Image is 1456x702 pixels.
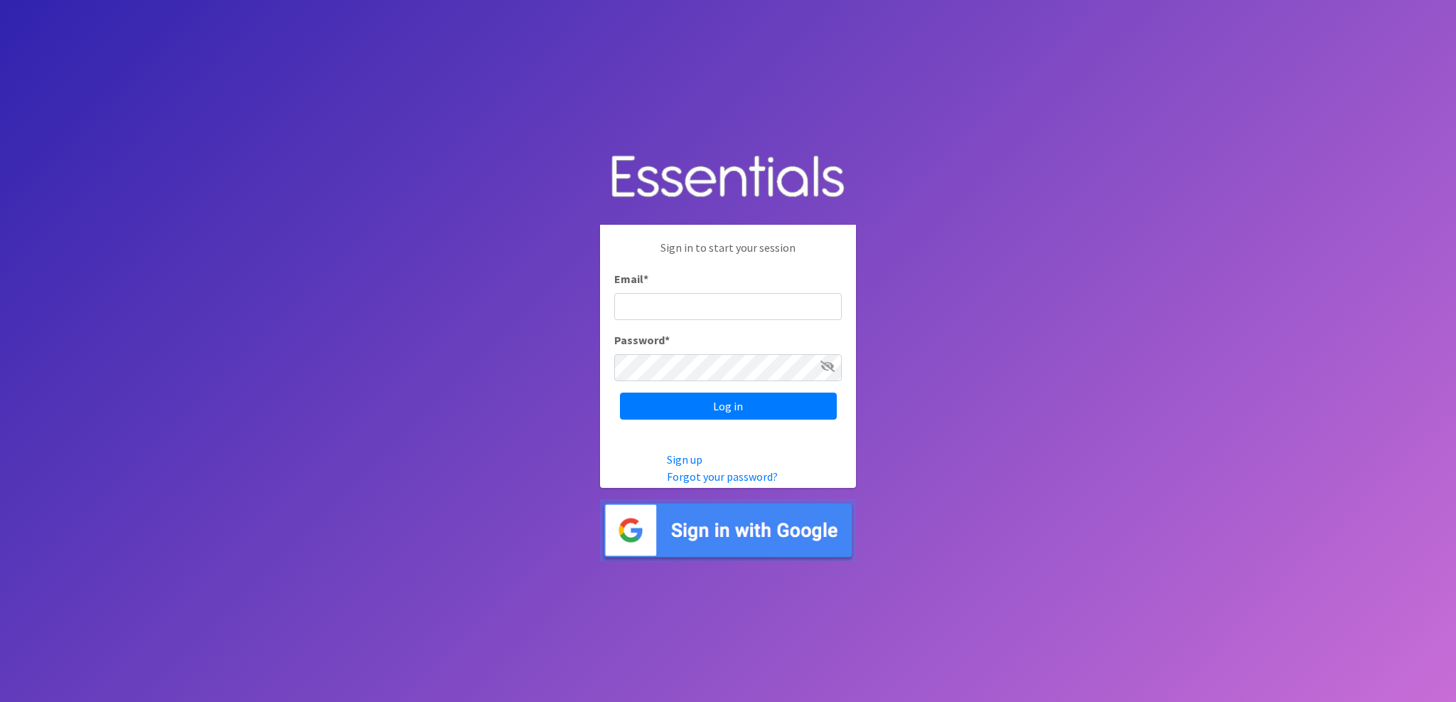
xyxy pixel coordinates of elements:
abbr: required [643,272,648,286]
img: Sign in with Google [600,499,856,561]
input: Log in [620,393,837,420]
label: Email [614,270,648,287]
p: Sign in to start your session [614,239,842,270]
a: Sign up [667,452,702,467]
a: Forgot your password? [667,469,778,484]
label: Password [614,331,670,349]
abbr: required [665,333,670,347]
img: Human Essentials [600,141,856,214]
